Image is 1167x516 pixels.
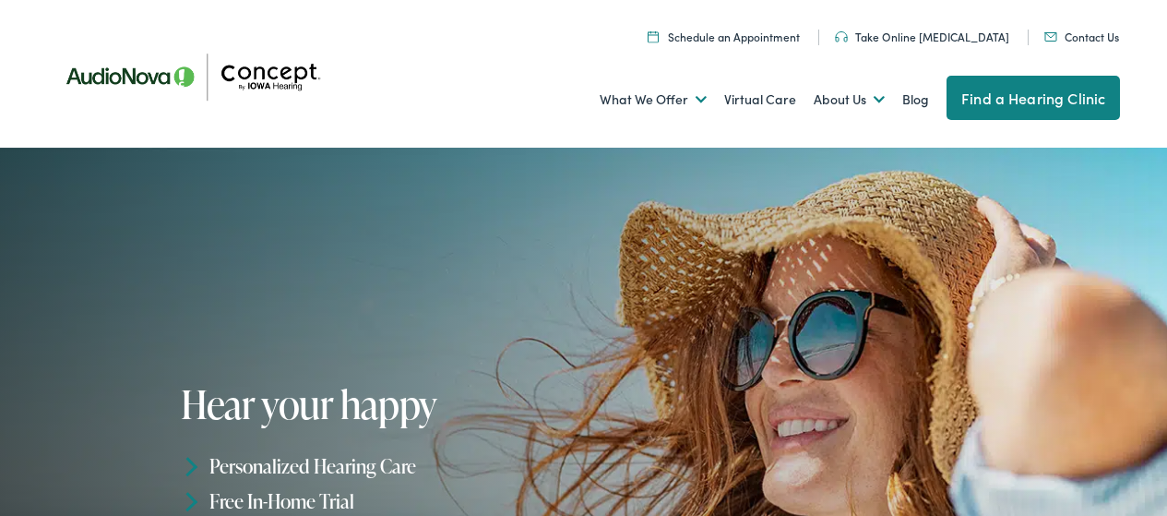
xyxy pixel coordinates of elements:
[1044,32,1057,42] img: utility icon
[648,30,659,42] img: A calendar icon to schedule an appointment at Concept by Iowa Hearing.
[947,76,1120,120] a: Find a Hearing Clinic
[814,66,885,134] a: About Us
[648,29,800,44] a: Schedule an Appointment
[835,29,1009,44] a: Take Online [MEDICAL_DATA]
[835,31,848,42] img: utility icon
[600,66,707,134] a: What We Offer
[1044,29,1119,44] a: Contact Us
[724,66,796,134] a: Virtual Care
[181,383,589,426] h1: Hear your happy
[181,449,589,484] li: Personalized Hearing Care
[902,66,929,134] a: Blog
